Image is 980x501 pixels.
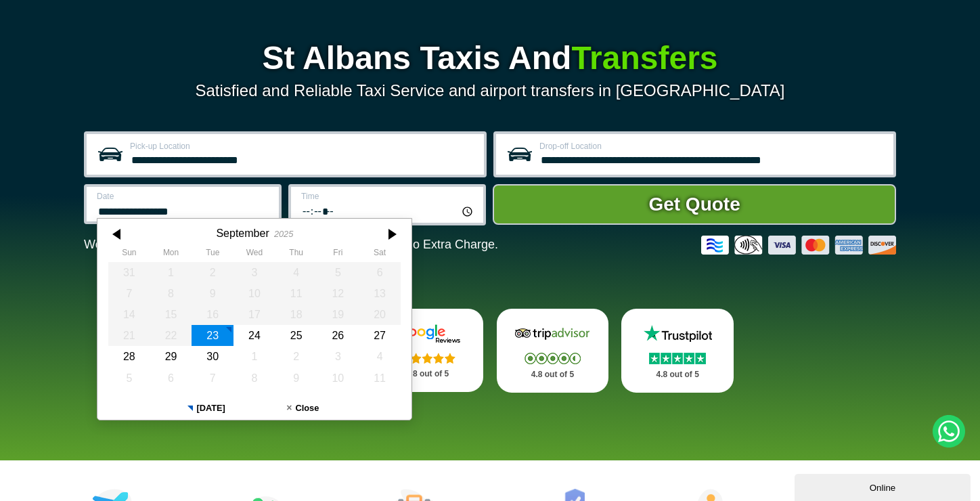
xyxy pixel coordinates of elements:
div: 2025 [274,229,293,239]
div: 08 September 2025 [150,283,192,304]
div: 11 September 2025 [275,283,317,304]
div: 01 October 2025 [233,346,275,367]
label: Time [301,192,475,200]
div: 10 September 2025 [233,283,275,304]
th: Sunday [108,248,150,261]
div: 02 October 2025 [275,346,317,367]
div: 02 September 2025 [192,262,233,283]
div: 14 September 2025 [108,304,150,325]
th: Monday [150,248,192,261]
div: 07 September 2025 [108,283,150,304]
div: 03 September 2025 [233,262,275,283]
a: Google Stars 4.8 out of 5 [372,309,484,392]
button: [DATE] [158,397,254,420]
div: 08 October 2025 [233,368,275,389]
div: 25 September 2025 [275,325,317,346]
img: Stars [399,353,455,364]
label: Date [97,192,271,200]
div: 05 September 2025 [317,262,359,283]
div: 23 September 2025 [192,325,233,346]
img: Google [387,324,468,344]
img: Tripadvisor [512,324,593,344]
div: 29 September 2025 [150,346,192,367]
p: 4.8 out of 5 [636,366,719,383]
th: Friday [317,248,359,261]
th: Wednesday [233,248,275,261]
div: 30 September 2025 [192,346,233,367]
div: 15 September 2025 [150,304,192,325]
div: 07 October 2025 [192,368,233,389]
div: 04 September 2025 [275,262,317,283]
div: 28 September 2025 [108,346,150,367]
th: Tuesday [192,248,233,261]
div: 16 September 2025 [192,304,233,325]
span: The Car at No Extra Charge. [343,238,498,251]
img: Stars [649,353,706,364]
div: 06 September 2025 [359,262,401,283]
div: 22 September 2025 [150,325,192,346]
th: Thursday [275,248,317,261]
div: 01 September 2025 [150,262,192,283]
div: 13 September 2025 [359,283,401,304]
div: 03 October 2025 [317,346,359,367]
div: September [216,227,269,240]
a: Trustpilot Stars 4.8 out of 5 [621,309,734,393]
div: 12 September 2025 [317,283,359,304]
p: Satisfied and Reliable Taxi Service and airport transfers in [GEOGRAPHIC_DATA] [84,81,896,100]
p: We Now Accept Card & Contactless Payment In [84,238,498,252]
div: 31 August 2025 [108,262,150,283]
div: 06 October 2025 [150,368,192,389]
button: Get Quote [493,184,896,225]
div: 04 October 2025 [359,346,401,367]
div: 26 September 2025 [317,325,359,346]
div: 09 October 2025 [275,368,317,389]
span: Transfers [571,40,717,76]
label: Pick-up Location [130,142,476,150]
div: 09 September 2025 [192,283,233,304]
div: 10 October 2025 [317,368,359,389]
label: Drop-off Location [539,142,885,150]
div: 21 September 2025 [108,325,150,346]
div: 27 September 2025 [359,325,401,346]
p: 4.8 out of 5 [512,366,594,383]
p: 4.8 out of 5 [386,366,469,383]
img: Trustpilot [637,324,718,344]
a: Tripadvisor Stars 4.8 out of 5 [497,309,609,393]
div: 19 September 2025 [317,304,359,325]
div: 18 September 2025 [275,304,317,325]
button: Close [254,397,351,420]
iframe: chat widget [795,471,973,501]
div: 24 September 2025 [233,325,275,346]
h1: St Albans Taxis And [84,42,896,74]
div: 20 September 2025 [359,304,401,325]
div: 11 October 2025 [359,368,401,389]
img: Credit And Debit Cards [701,236,896,255]
div: 17 September 2025 [233,304,275,325]
img: Stars [525,353,581,364]
th: Saturday [359,248,401,261]
div: 05 October 2025 [108,368,150,389]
